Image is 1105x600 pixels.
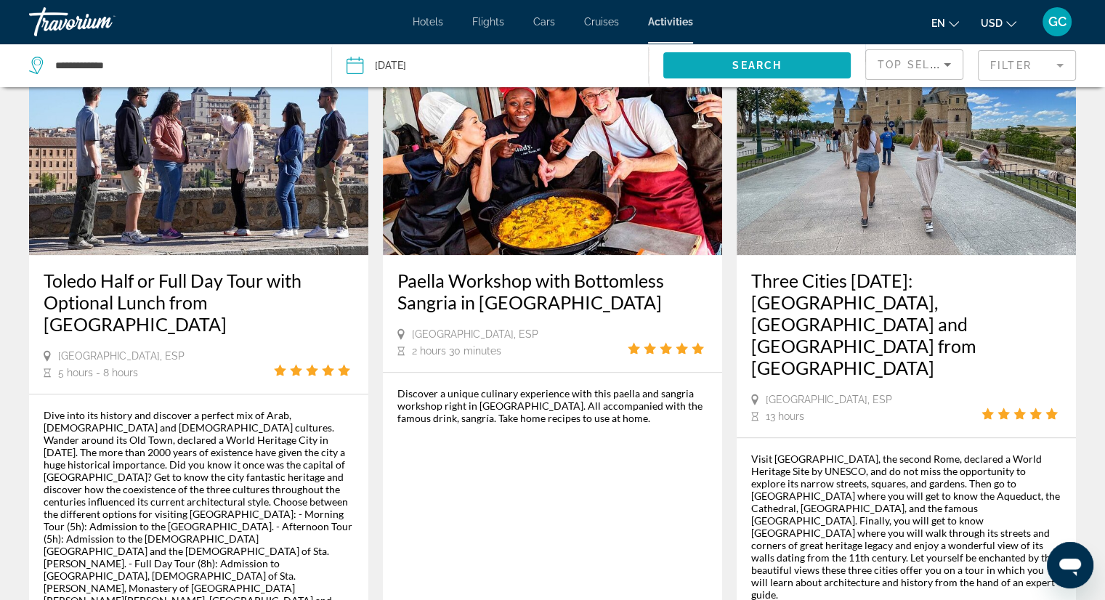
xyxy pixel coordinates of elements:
span: [GEOGRAPHIC_DATA], ESP [766,394,892,405]
button: Change currency [981,12,1016,33]
button: Date: Sep 21, 2025 [347,44,649,87]
button: Change language [931,12,959,33]
span: [GEOGRAPHIC_DATA], ESP [412,328,538,340]
img: 37.jpg [383,23,722,255]
a: Three Cities [DATE]: [GEOGRAPHIC_DATA], [GEOGRAPHIC_DATA] and [GEOGRAPHIC_DATA] from [GEOGRAPHIC_... [751,269,1061,378]
span: USD [981,17,1003,29]
span: GC [1048,15,1066,29]
a: Paella Workshop with Bottomless Sangria in [GEOGRAPHIC_DATA] [397,269,708,313]
a: Toledo Half or Full Day Tour with Optional Lunch from [GEOGRAPHIC_DATA] [44,269,354,335]
img: e8.jpg [29,23,368,255]
a: Activities [648,16,693,28]
span: 13 hours [766,410,804,422]
button: User Menu [1038,7,1076,37]
span: en [931,17,945,29]
button: Search [663,52,851,78]
a: Hotels [413,16,443,28]
a: Cars [533,16,555,28]
button: Filter [978,49,1076,81]
a: Cruises [584,16,619,28]
span: 5 hours - 8 hours [58,367,138,378]
img: 6e.jpg [737,23,1076,255]
a: Flights [472,16,504,28]
span: 2 hours 30 minutes [412,345,501,357]
div: Discover a unique culinary experience with this paella and sangria workshop right in [GEOGRAPHIC_... [397,387,708,424]
span: Search [732,60,782,71]
span: [GEOGRAPHIC_DATA], ESP [58,350,185,362]
iframe: Button to launch messaging window [1047,542,1093,588]
mat-select: Sort by [878,56,951,73]
span: Top Sellers [878,59,960,70]
a: Travorium [29,3,174,41]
